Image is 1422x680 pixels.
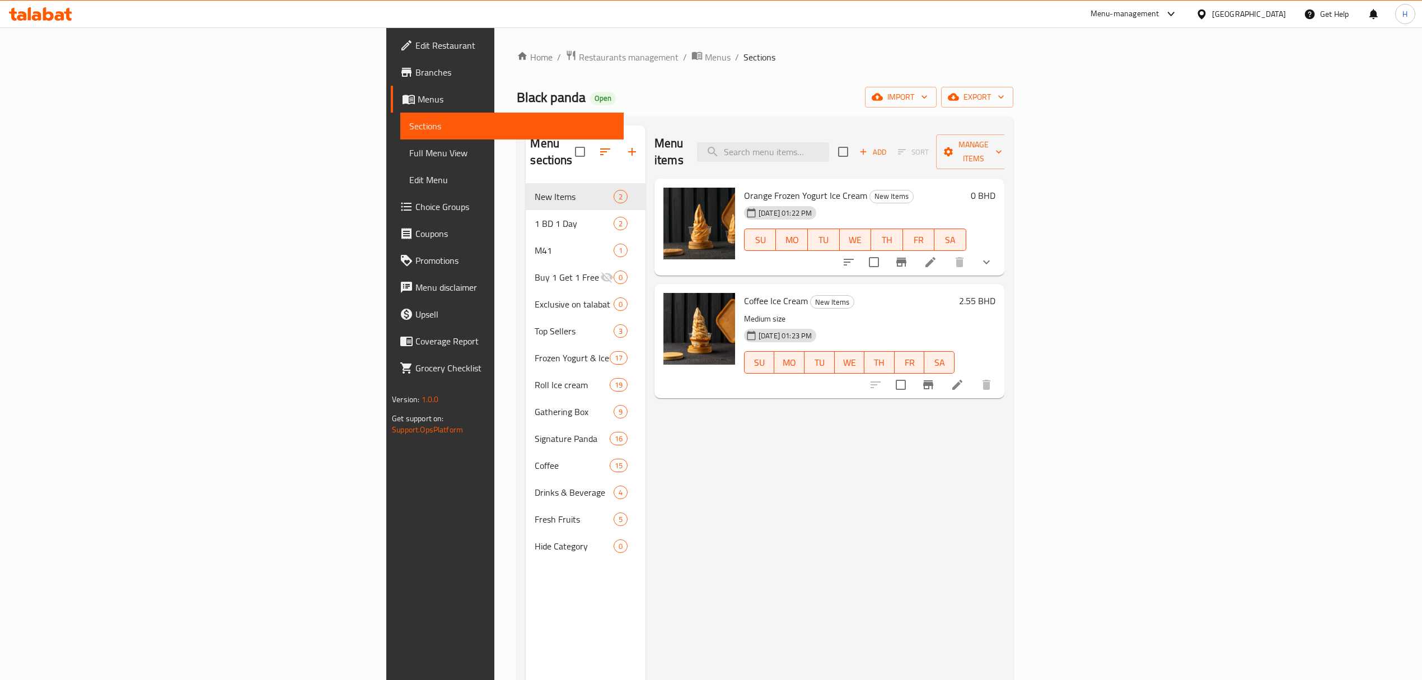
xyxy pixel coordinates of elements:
[535,513,613,526] span: Fresh Fruits
[858,146,888,159] span: Add
[614,218,627,229] span: 2
[517,50,1013,64] nav: breadcrumb
[391,355,624,381] a: Grocery Checklist
[779,355,800,371] span: MO
[840,229,872,251] button: WE
[862,250,886,274] span: Select to update
[899,355,920,371] span: FR
[744,351,774,374] button: SU
[392,411,443,426] span: Get support on:
[876,232,899,248] span: TH
[888,249,915,276] button: Branch-specific-item
[535,486,613,499] span: Drinks & Beverage
[535,244,613,257] span: M41
[811,296,854,309] span: New Items
[744,312,955,326] p: Medium size
[535,378,609,392] span: Roll Ice cream
[610,434,627,444] span: 16
[535,351,609,365] div: Frozen Yogurt & Ice creams
[831,140,855,164] span: Select section
[526,533,645,560] div: Hide Category0
[864,351,895,374] button: TH
[391,59,624,86] a: Branches
[535,432,609,445] span: Signature Panda
[409,146,615,160] span: Full Menu View
[610,460,627,471] span: 15
[614,326,627,337] span: 3
[409,173,615,187] span: Edit Menu
[908,232,930,248] span: FR
[929,355,950,371] span: SA
[535,539,613,553] span: Hide Category
[924,255,937,269] a: Edit menu item
[526,210,645,237] div: 1 BD 1 Day2
[870,190,913,203] span: New Items
[744,292,808,309] span: Coffee Ice Cream
[835,249,862,276] button: sort-choices
[869,190,914,203] div: New Items
[579,50,679,64] span: Restaurants management
[535,297,613,311] span: Exclusive on talabat
[400,139,624,166] a: Full Menu View
[705,50,731,64] span: Menus
[865,87,937,108] button: import
[526,179,645,564] nav: Menu sections
[610,353,627,364] span: 17
[526,452,645,479] div: Coffee15
[610,351,628,365] div: items
[418,92,615,106] span: Menus
[391,86,624,113] a: Menus
[526,371,645,398] div: Roll Ice cream19
[568,140,592,164] span: Select all sections
[774,351,804,374] button: MO
[415,66,615,79] span: Branches
[808,229,840,251] button: TU
[950,90,1004,104] span: export
[610,432,628,445] div: items
[619,138,645,165] button: Add section
[614,297,628,311] div: items
[535,459,609,472] div: Coffee
[810,295,854,309] div: New Items
[391,220,624,247] a: Coupons
[614,299,627,310] span: 0
[744,229,776,251] button: SU
[697,142,829,162] input: search
[614,513,628,526] div: items
[415,227,615,240] span: Coupons
[924,351,955,374] button: SA
[663,188,735,259] img: Orange Frozen Yogurt Ice Cream
[535,405,613,418] div: Gathering Box
[835,351,865,374] button: WE
[610,378,628,392] div: items
[535,271,600,284] div: Buy 1 Get 1 Free
[869,355,890,371] span: TH
[535,217,613,230] div: 1 BD 1 Day
[391,32,624,59] a: Edit Restaurant
[683,50,687,64] li: /
[535,324,613,338] span: Top Sellers
[535,190,613,203] div: New Items
[526,344,645,371] div: Frozen Yogurt & Ice creams17
[939,232,962,248] span: SA
[614,324,628,338] div: items
[614,192,627,202] span: 2
[1402,8,1407,20] span: H
[526,291,645,318] div: Exclusive on talabat0
[855,143,891,161] span: Add item
[663,293,735,365] img: Coffee Ice Cream
[1212,8,1286,20] div: [GEOGRAPHIC_DATA]
[895,351,925,374] button: FR
[592,138,619,165] span: Sort sections
[415,200,615,213] span: Choice Groups
[614,244,628,257] div: items
[526,506,645,533] div: Fresh Fruits5
[654,135,684,169] h2: Menu items
[936,134,1011,169] button: Manage items
[526,183,645,210] div: New Items2
[973,371,1000,398] button: delete
[889,373,913,397] span: Select to update
[874,90,928,104] span: import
